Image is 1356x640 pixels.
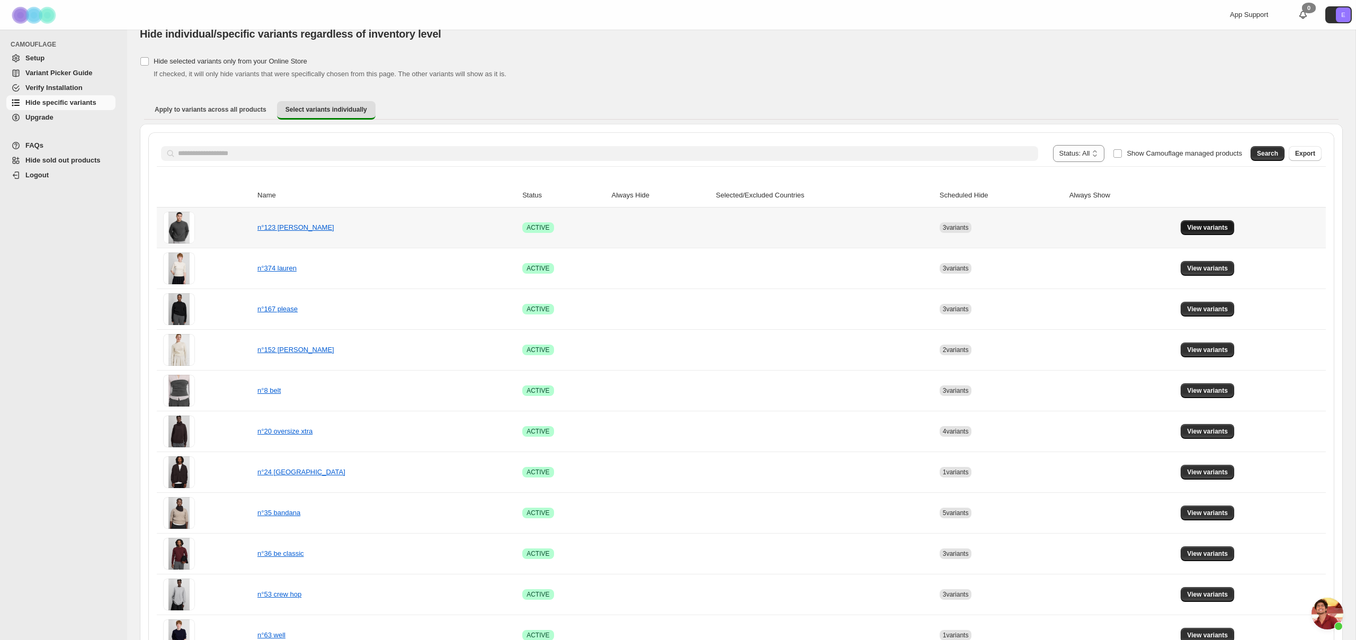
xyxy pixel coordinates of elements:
[527,223,549,232] span: ACTIVE
[6,51,115,66] a: Setup
[527,427,549,436] span: ACTIVE
[25,141,43,149] span: FAQs
[140,28,441,40] span: Hide individual/specific variants regardless of inventory level
[943,550,969,557] span: 3 variants
[943,224,969,231] span: 3 variants
[527,549,549,558] span: ACTIVE
[1181,342,1234,357] button: View variants
[1187,590,1228,599] span: View variants
[1187,427,1228,436] span: View variants
[1295,149,1315,158] span: Export
[1230,11,1268,19] span: App Support
[943,387,969,394] span: 3 variants
[713,184,936,208] th: Selected/Excluded Countries
[1312,598,1343,629] a: Open chat
[1302,3,1316,13] div: 0
[11,40,120,49] span: CAMOUFLAGE
[25,156,101,164] span: Hide sold out products
[943,265,969,272] span: 3 variants
[1181,261,1234,276] button: View variants
[25,84,83,92] span: Verify Installation
[1187,346,1228,354] span: View variants
[6,153,115,168] a: Hide sold out products
[6,168,115,183] a: Logout
[1187,631,1228,639] span: View variants
[943,509,969,517] span: 5 variants
[943,428,969,435] span: 4 variants
[1181,424,1234,439] button: View variants
[943,468,969,476] span: 1 variants
[527,631,549,639] span: ACTIVE
[154,70,506,78] span: If checked, it will only hide variants that were specifically chosen from this page. The other va...
[527,468,549,476] span: ACTIVE
[254,184,519,208] th: Name
[527,509,549,517] span: ACTIVE
[1336,7,1351,22] span: Avatar with initials E
[1187,468,1228,476] span: View variants
[6,110,115,125] a: Upgrade
[527,346,549,354] span: ACTIVE
[25,171,49,179] span: Logout
[1187,305,1228,313] span: View variants
[1181,546,1234,561] button: View variants
[6,138,115,153] a: FAQs
[943,346,969,354] span: 2 variants
[1181,383,1234,398] button: View variants
[1181,465,1234,480] button: View variants
[527,305,549,313] span: ACTIVE
[1181,587,1234,602] button: View variants
[257,468,345,476] a: n°24 [GEOGRAPHIC_DATA]
[1181,302,1234,317] button: View variants
[1066,184,1178,208] th: Always Show
[1187,223,1228,232] span: View variants
[257,264,297,272] a: n°374 lauren
[1341,12,1345,18] text: E
[257,549,304,557] a: n°36 be classic
[257,590,301,598] a: n°53 crew hop
[1187,386,1228,395] span: View variants
[936,184,1066,208] th: Scheduled Hide
[527,386,549,395] span: ACTIVE
[257,427,313,435] a: n°20 oversize xtra
[1298,10,1308,20] a: 0
[257,509,300,517] a: n°35 bandana
[943,591,969,598] span: 3 variants
[25,54,44,62] span: Setup
[519,184,608,208] th: Status
[943,305,969,313] span: 3 variants
[286,105,367,114] span: Select variants individually
[1251,146,1284,161] button: Search
[1181,506,1234,520] button: View variants
[257,631,286,639] a: n°63 well
[6,80,115,95] a: Verify Installation
[527,264,549,273] span: ACTIVE
[146,101,275,118] button: Apply to variants across all products
[943,632,969,639] span: 1 variants
[1325,6,1352,23] button: Avatar with initials E
[1127,149,1242,157] span: Show Camouflage managed products
[257,346,334,354] a: n°152 [PERSON_NAME]
[277,101,376,120] button: Select variants individually
[6,66,115,80] a: Variant Picker Guide
[25,69,92,77] span: Variant Picker Guide
[1187,264,1228,273] span: View variants
[257,305,298,313] a: n°167 please
[1187,509,1228,517] span: View variants
[257,386,281,394] a: n°8 belt
[25,113,53,121] span: Upgrade
[1289,146,1322,161] button: Export
[25,98,96,106] span: Hide specific variants
[8,1,61,30] img: Camouflage
[609,184,713,208] th: Always Hide
[154,57,307,65] span: Hide selected variants only from your Online Store
[155,105,266,114] span: Apply to variants across all products
[6,95,115,110] a: Hide specific variants
[527,590,549,599] span: ACTIVE
[1181,220,1234,235] button: View variants
[1187,549,1228,558] span: View variants
[1257,149,1278,158] span: Search
[257,223,334,231] a: n°123 [PERSON_NAME]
